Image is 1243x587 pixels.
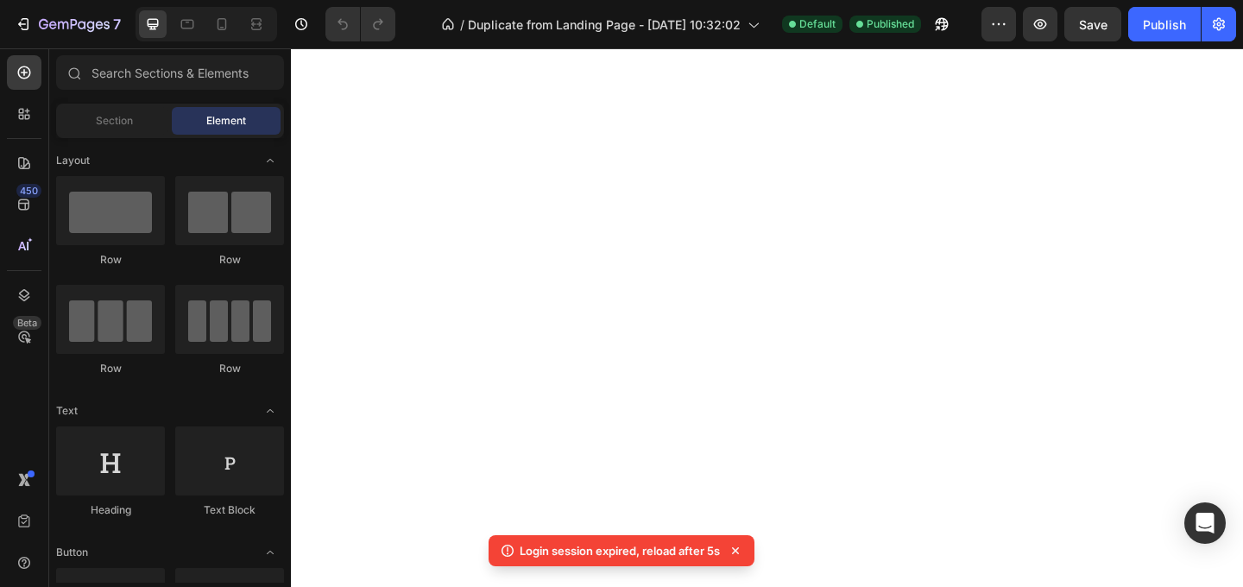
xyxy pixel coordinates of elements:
[325,7,395,41] div: Undo/Redo
[175,361,284,376] div: Row
[56,252,165,268] div: Row
[256,397,284,425] span: Toggle open
[256,147,284,174] span: Toggle open
[175,502,284,518] div: Text Block
[56,545,88,560] span: Button
[799,16,836,32] span: Default
[1128,7,1201,41] button: Publish
[1064,7,1121,41] button: Save
[256,539,284,566] span: Toggle open
[56,153,90,168] span: Layout
[520,542,720,559] p: Login session expired, reload after 5s
[56,55,284,90] input: Search Sections & Elements
[1143,16,1186,34] div: Publish
[175,252,284,268] div: Row
[56,361,165,376] div: Row
[96,113,133,129] span: Section
[291,48,1243,587] iframe: Design area
[1079,17,1107,32] span: Save
[1184,502,1226,544] div: Open Intercom Messenger
[56,403,78,419] span: Text
[13,316,41,330] div: Beta
[460,16,464,34] span: /
[468,16,741,34] span: Duplicate from Landing Page - [DATE] 10:32:02
[56,502,165,518] div: Heading
[7,7,129,41] button: 7
[16,184,41,198] div: 450
[206,113,246,129] span: Element
[867,16,914,32] span: Published
[113,14,121,35] p: 7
